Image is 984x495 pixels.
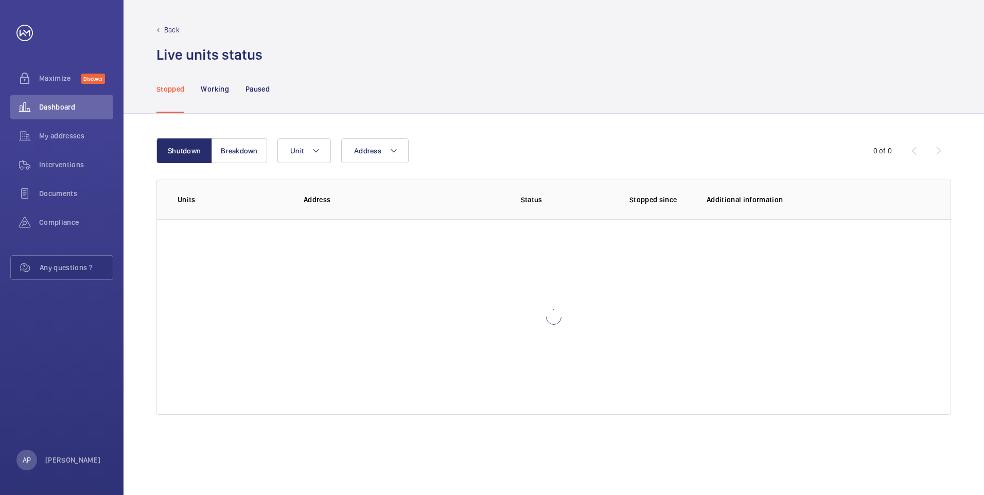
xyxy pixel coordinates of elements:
span: Any questions ? [40,262,113,273]
p: Address [304,195,450,205]
span: Address [354,147,381,155]
div: 0 of 0 [873,146,892,156]
p: Working [201,84,229,94]
p: Status [457,195,605,205]
p: Units [178,195,287,205]
p: [PERSON_NAME] [45,455,101,465]
h1: Live units status [156,45,262,64]
span: My addresses [39,131,113,141]
span: Dashboard [39,102,113,112]
p: AP [23,455,31,465]
button: Breakdown [212,138,267,163]
button: Address [341,138,409,163]
p: Additional information [707,195,930,205]
span: Discover [81,74,105,84]
button: Unit [277,138,331,163]
p: Paused [245,84,270,94]
span: Maximize [39,73,81,83]
span: Interventions [39,160,113,170]
p: Stopped since [629,195,690,205]
p: Stopped [156,84,184,94]
p: Back [164,25,180,35]
button: Shutdown [156,138,212,163]
span: Documents [39,188,113,199]
span: Unit [290,147,304,155]
span: Compliance [39,217,113,227]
